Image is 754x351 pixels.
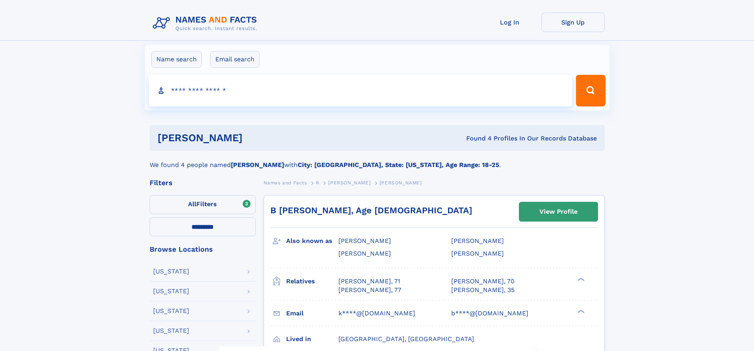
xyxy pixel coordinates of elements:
[231,161,284,169] b: [PERSON_NAME]
[158,133,355,143] h1: [PERSON_NAME]
[316,180,319,186] span: R
[286,234,338,248] h3: Also known as
[519,202,598,221] a: View Profile
[210,51,260,68] label: Email search
[338,335,474,343] span: [GEOGRAPHIC_DATA], [GEOGRAPHIC_DATA]
[270,205,472,215] a: B [PERSON_NAME], Age [DEMOGRAPHIC_DATA]
[153,288,189,294] div: [US_STATE]
[380,180,422,186] span: [PERSON_NAME]
[153,328,189,334] div: [US_STATE]
[286,275,338,288] h3: Relatives
[286,307,338,320] h3: Email
[451,277,515,286] a: [PERSON_NAME], 70
[153,308,189,314] div: [US_STATE]
[316,178,319,188] a: R
[451,286,515,294] a: [PERSON_NAME], 35
[188,200,196,208] span: All
[338,277,400,286] a: [PERSON_NAME], 71
[150,13,264,34] img: Logo Names and Facts
[539,203,577,221] div: View Profile
[575,277,585,282] div: ❯
[575,309,585,314] div: ❯
[153,268,189,275] div: [US_STATE]
[149,75,573,106] input: search input
[328,178,370,188] a: [PERSON_NAME]
[354,134,597,143] div: Found 4 Profiles In Our Records Database
[150,151,605,170] div: We found 4 people named with .
[328,180,370,186] span: [PERSON_NAME]
[151,51,202,68] label: Name search
[298,161,499,169] b: City: [GEOGRAPHIC_DATA], State: [US_STATE], Age Range: 18-25
[338,237,391,245] span: [PERSON_NAME]
[338,250,391,257] span: [PERSON_NAME]
[541,13,605,32] a: Sign Up
[576,75,605,106] button: Search Button
[150,179,256,186] div: Filters
[451,250,504,257] span: [PERSON_NAME]
[286,332,338,346] h3: Lived in
[478,13,541,32] a: Log In
[338,286,401,294] a: [PERSON_NAME], 77
[150,246,256,253] div: Browse Locations
[451,237,504,245] span: [PERSON_NAME]
[150,195,256,214] label: Filters
[264,178,307,188] a: Names and Facts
